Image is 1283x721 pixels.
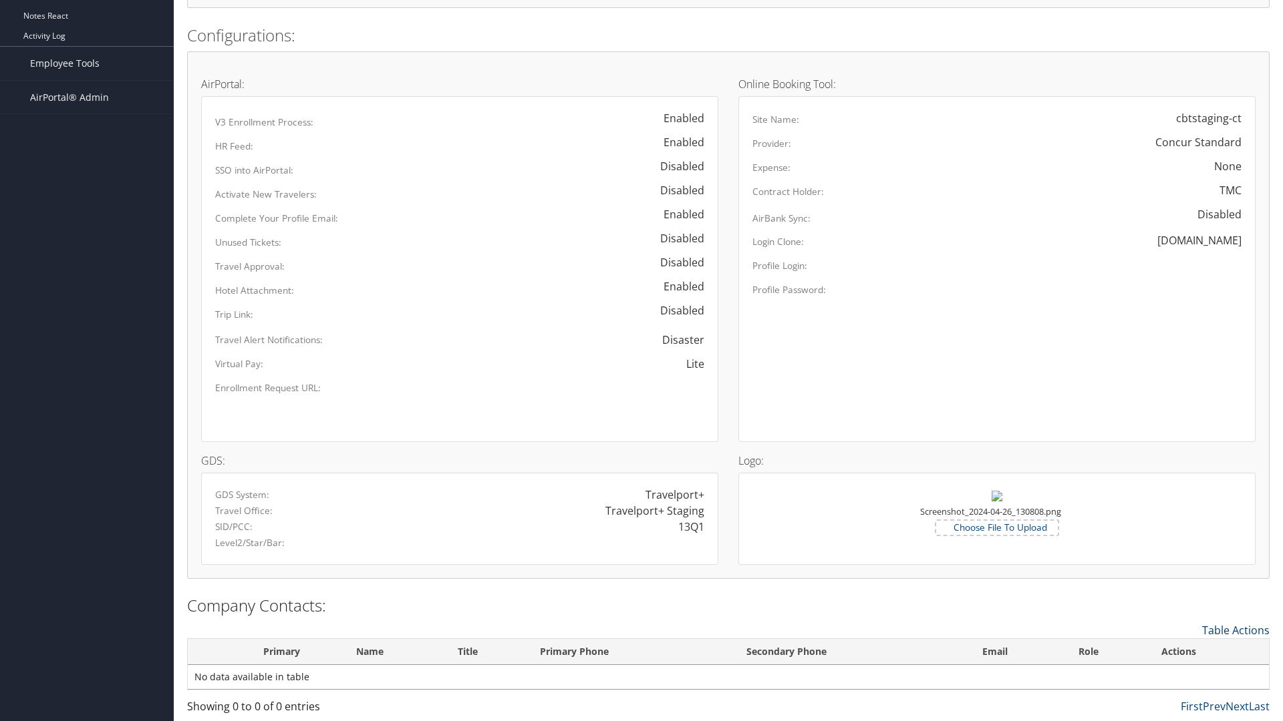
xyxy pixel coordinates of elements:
[647,302,704,318] div: Disabled
[752,212,811,225] label: AirBank Sync:
[201,79,718,89] h4: AirPortal:
[215,212,338,225] label: Complete Your Profile Email:
[734,639,970,665] th: Secondary Phone
[1249,699,1270,714] a: Last
[1149,639,1269,665] th: Actions
[686,356,704,372] div: Lite
[1220,182,1242,198] div: TMC
[1181,699,1203,714] a: First
[752,185,824,198] label: Contract Holder:
[650,134,704,150] div: Enabled
[605,503,704,519] div: Travelport+ Staging
[446,639,528,665] th: Title
[920,505,1061,531] small: Screenshot_2024-04-26_130808.png
[1214,158,1242,174] div: None
[752,137,791,150] label: Provider:
[650,278,704,294] div: Enabled
[752,161,791,174] label: Expense:
[30,47,100,80] span: Employee Tools
[187,698,443,721] div: Showing 0 to 0 of 0 entries
[936,521,1058,534] label: Choose File To Upload
[1066,639,1149,665] th: Role
[344,639,446,665] th: Name
[528,639,734,665] th: Primary Phone
[215,284,294,297] label: Hotel Attachment:
[647,182,704,198] div: Disabled
[1157,232,1242,248] div: [DOMAIN_NAME]
[1184,206,1242,222] div: Disabled
[970,639,1066,665] th: Email
[215,520,253,533] label: SID/PCC:
[649,326,704,354] span: Disaster
[1155,134,1242,150] div: Concur Standard
[1176,110,1242,126] div: cbtstaging-ct
[215,357,263,371] label: Virtual Pay:
[215,488,269,501] label: GDS System:
[215,260,285,273] label: Travel Approval:
[752,283,826,296] label: Profile Password:
[992,491,1002,501] img: Screenshot_2024-04-26_130808.png
[215,504,273,517] label: Travel Office:
[647,230,704,246] div: Disabled
[215,536,285,549] label: Level2/Star/Bar:
[187,24,1270,47] h2: Configurations:
[215,333,323,346] label: Travel Alert Notifications:
[752,259,807,272] label: Profile Login:
[752,235,804,248] label: Login Clone:
[219,639,344,665] th: Primary
[738,79,1256,89] h4: Online Booking Tool:
[215,164,293,177] label: SSO into AirPortal:
[678,519,704,535] div: 13Q1
[215,188,317,201] label: Activate New Travelers:
[215,115,313,129] label: V3 Enrollment Process:
[646,487,704,503] div: Travelport+
[215,140,253,153] label: HR Feed:
[738,455,1256,466] h4: Logo:
[201,455,718,466] h4: GDS:
[187,594,1270,617] h2: Company Contacts:
[215,236,281,249] label: Unused Tickets:
[647,158,704,174] div: Disabled
[215,308,253,321] label: Trip Link:
[647,254,704,270] div: Disabled
[650,110,704,126] div: Enabled
[188,665,1269,689] td: No data available in table
[30,81,109,114] span: AirPortal® Admin
[215,381,321,395] label: Enrollment Request URL:
[650,206,704,222] div: Enabled
[1226,699,1249,714] a: Next
[1202,623,1270,638] a: Table Actions
[752,113,799,126] label: Site Name:
[1203,699,1226,714] a: Prev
